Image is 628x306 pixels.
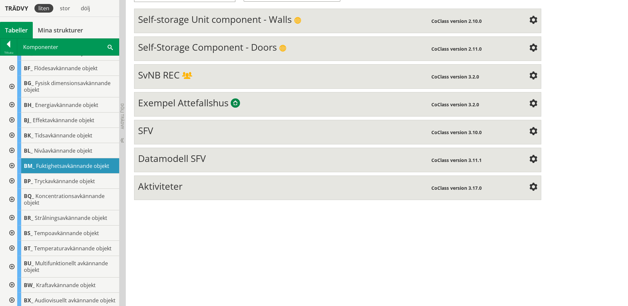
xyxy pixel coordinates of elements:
[294,17,301,24] span: Publik struktur
[138,124,153,137] span: SFV
[24,79,111,93] span: Fysisk dimensionsavkännande objekt
[24,147,33,154] span: BL_
[24,214,33,222] span: BR_
[24,260,34,267] span: BU_
[431,18,482,24] span: CoClass version 2.10.0
[431,185,482,191] span: CoClass version 3.17.0
[1,5,32,12] div: Trädvy
[24,192,34,200] span: BQ_
[24,101,34,109] span: BH_
[529,128,537,136] span: Inställningar
[529,17,537,25] span: Inställningar
[34,178,95,185] span: Tryckavkännande objekt
[231,99,240,108] span: Byggtjänsts exempelstrukturer
[138,13,292,25] span: Self-storage Unit component - Walls
[108,43,113,50] span: Sök i tabellen
[24,260,108,274] span: Multifunktionellt avkännande objekt
[24,178,33,185] span: BP_
[431,157,482,163] span: CoClass version 3.11.1
[24,79,34,87] span: BG_
[24,281,35,289] span: BW_
[24,297,33,304] span: BX_
[34,229,99,237] span: Tempoavkännande objekt
[24,132,33,139] span: BK_
[24,245,33,252] span: BT_
[529,183,537,191] span: Inställningar
[35,132,92,139] span: Tidsavkännande objekt
[35,101,98,109] span: Energiavkännande objekt
[56,4,74,13] div: stor
[33,22,88,38] a: Mina strukturer
[33,117,94,124] span: Effektavkännande objekt
[0,50,17,55] div: Tillbaka
[431,129,482,135] span: CoClass version 3.10.0
[138,96,228,109] span: Exempel Attefallshus
[34,245,112,252] span: Temperaturavkännande objekt
[77,4,94,13] div: dölj
[529,44,537,52] span: Inställningar
[529,72,537,80] span: Inställningar
[24,229,33,237] span: BS_
[34,4,53,13] div: liten
[279,45,286,52] span: Publik struktur
[34,65,98,72] span: Flödesavkännande objekt
[138,152,206,165] span: Datamodell SFV
[431,46,482,52] span: CoClass version 2.11.0
[34,147,92,154] span: Nivåavkännande objekt
[36,162,109,170] span: Fuktighetsavkännande objekt
[35,214,107,222] span: Strålningsavkännande objekt
[36,281,96,289] span: Kraftavkännande objekt
[24,162,35,170] span: BM_
[138,69,180,81] span: SvNB REC
[138,41,277,53] span: Self-Storage Component - Doors
[529,156,537,164] span: Inställningar
[182,73,192,80] span: Delad struktur
[431,74,479,80] span: CoClass version 3.2.0
[17,39,119,55] div: Komponenter
[24,117,31,124] span: BJ_
[35,297,116,304] span: Audiovisuellt avkännande objekt
[138,180,182,192] span: Aktiviteter
[24,192,105,206] span: Koncentrationsavkännande objekt
[431,101,479,108] span: CoClass version 3.2.0
[24,65,33,72] span: BF_
[120,103,125,129] span: Dölj trädvy
[529,100,537,108] span: Inställningar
